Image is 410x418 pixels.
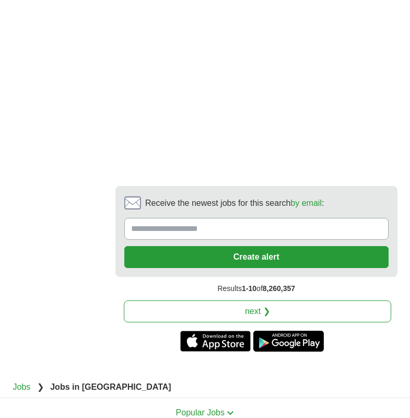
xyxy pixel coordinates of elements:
div: Results of [115,277,397,300]
span: Receive the newest jobs for this search : [145,197,324,210]
a: Jobs [13,382,31,391]
a: Get the iPhone app [180,331,251,352]
span: ❯ [37,382,44,391]
strong: Jobs in [GEOGRAPHIC_DATA] [50,382,171,391]
span: 8,260,357 [263,284,295,293]
span: 1-10 [242,284,256,293]
a: Get the Android app [253,331,324,352]
img: toggle icon [227,411,234,415]
a: by email [290,199,322,207]
a: next ❯ [124,300,391,322]
span: Popular Jobs [176,408,225,417]
button: Create alert [124,246,389,268]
